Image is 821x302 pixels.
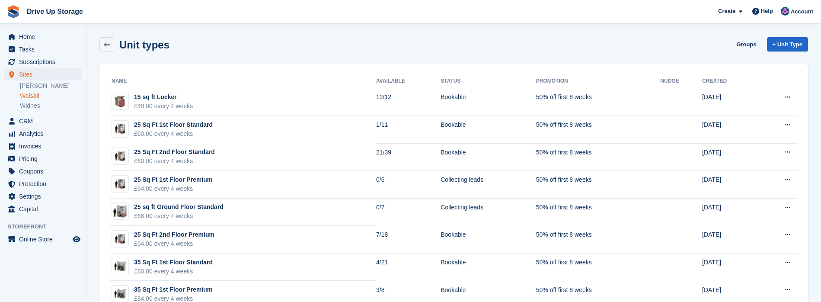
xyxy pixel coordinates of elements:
img: 20-sqft-unit.jpg [112,178,128,190]
a: menu [4,233,82,245]
td: 12/12 [376,88,441,116]
td: 50% off first 8 weeks [536,199,661,226]
a: menu [4,68,82,80]
span: Capital [19,203,71,215]
span: Online Store [19,233,71,245]
td: 50% off first 8 weeks [536,143,661,171]
span: Settings [19,190,71,202]
h2: Unit types [119,39,169,51]
th: Name [110,74,376,88]
span: Analytics [19,128,71,140]
div: 25 Sq Ft 2nd Floor Premium [134,230,214,239]
div: £60.00 every 4 weeks [134,157,215,166]
div: 25 Sq Ft 1st Floor Premium [134,175,212,184]
span: Invoices [19,140,71,152]
div: 25 sq ft Ground Floor Standard [134,202,224,212]
img: 30-sqft-unit.jpg [112,288,128,300]
th: Promotion [536,74,661,88]
td: 0/6 [376,171,441,199]
span: Pricing [19,153,71,165]
td: [DATE] [702,199,757,226]
td: 50% off first 8 weeks [536,171,661,199]
td: Bookable [441,254,536,281]
td: [DATE] [702,171,757,199]
span: Sites [19,68,71,80]
div: 25 Sq Ft 2nd Floor Standard [134,148,215,157]
a: menu [4,203,82,215]
a: Groups [733,37,760,51]
div: 35 Sq Ft 1st Floor Premium [134,285,212,294]
div: £64.00 every 4 weeks [134,239,214,248]
td: [DATE] [702,116,757,144]
img: stora-icon-8386f47178a22dfd0bd8f6a31ec36ba5ce8667c1dd55bd0f319d3a0aa187defe.svg [7,5,20,18]
td: [DATE] [702,226,757,254]
a: Walsall [20,92,82,100]
td: 7/18 [376,226,441,254]
td: 50% off first 8 weeks [536,254,661,281]
td: Bookable [441,116,536,144]
td: [DATE] [702,254,757,281]
td: [DATE] [702,143,757,171]
a: menu [4,43,82,55]
td: Bookable [441,143,536,171]
img: 25-sq-ft-unit.jpg [112,204,128,219]
a: Preview store [71,234,82,244]
td: Collecting leads [441,199,536,226]
td: Bookable [441,226,536,254]
a: menu [4,153,82,165]
a: menu [4,165,82,177]
span: Storefront [8,222,86,231]
div: 35 Sq Ft 1st Floor Standard [134,258,213,267]
span: Coupons [19,165,71,177]
td: Collecting leads [441,171,536,199]
span: Create [718,7,735,16]
span: Tasks [19,43,71,55]
th: Status [441,74,536,88]
a: + Unit Type [767,37,808,51]
th: Available [376,74,441,88]
img: 20-sqft-unit.jpg [112,150,128,163]
a: Drive Up Storage [23,4,86,19]
td: 4/21 [376,254,441,281]
div: £64.00 every 4 weeks [134,184,212,193]
div: £48.00 every 4 weeks [134,102,193,111]
a: menu [4,190,82,202]
div: £60.00 every 4 weeks [134,129,213,138]
a: menu [4,140,82,152]
span: CRM [19,115,71,127]
a: menu [4,56,82,68]
img: Locker%20Medium%202%20-%20Plain.jpg [112,93,128,109]
div: 25 Sq Ft 1st Floor Standard [134,120,213,129]
span: Account [791,7,813,16]
span: Help [761,7,773,16]
img: 20-sqft-unit.jpg [112,233,128,245]
td: 0/7 [376,199,441,226]
td: [DATE] [702,88,757,116]
td: 1/11 [376,116,441,144]
a: menu [4,178,82,190]
img: 30-sqft-unit.jpg [112,260,128,273]
a: [PERSON_NAME] [20,82,82,90]
div: 15 sq ft Locker [134,93,193,102]
a: menu [4,31,82,43]
div: £80.00 every 4 weeks [134,267,213,276]
th: Created [702,74,757,88]
img: Andy [781,7,789,16]
span: Home [19,31,71,43]
td: 50% off first 8 weeks [536,88,661,116]
span: Subscriptions [19,56,71,68]
img: 20-sqft-unit.jpg [112,122,128,135]
td: Bookable [441,88,536,116]
span: Protection [19,178,71,190]
td: 50% off first 8 weeks [536,226,661,254]
a: Widnes [20,102,82,110]
div: £68.00 every 4 weeks [134,212,224,221]
td: 50% off first 8 weeks [536,116,661,144]
a: menu [4,115,82,127]
th: Nudge [660,74,702,88]
a: menu [4,128,82,140]
td: 21/39 [376,143,441,171]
